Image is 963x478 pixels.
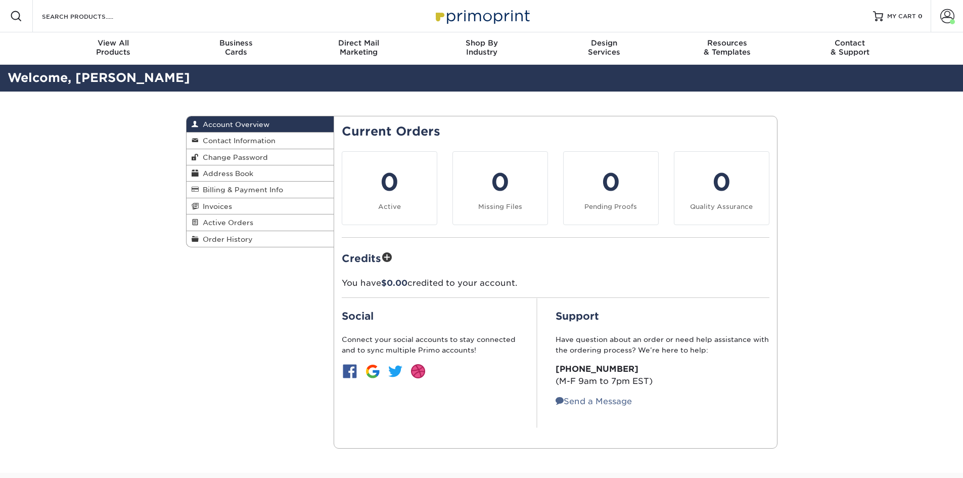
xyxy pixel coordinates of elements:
[297,38,420,48] span: Direct Mail
[199,120,269,128] span: Account Overview
[342,310,519,322] h2: Social
[381,278,407,288] span: $0.00
[187,214,334,231] a: Active Orders
[789,38,911,57] div: & Support
[199,219,253,227] span: Active Orders
[342,363,358,379] img: btn-facebook.jpg
[174,32,297,65] a: BusinessCards
[187,165,334,182] a: Address Book
[52,38,175,57] div: Products
[342,334,519,355] p: Connect your social accounts to stay connected and to sync multiple Primo accounts!
[556,310,769,322] h2: Support
[187,116,334,133] a: Account Overview
[41,10,140,22] input: SEARCH PRODUCTS.....
[387,363,403,379] img: btn-twitter.jpg
[680,164,763,200] div: 0
[187,198,334,214] a: Invoices
[887,12,916,21] span: MY CART
[584,203,637,210] small: Pending Proofs
[378,203,401,210] small: Active
[478,203,522,210] small: Missing Files
[420,32,543,65] a: Shop ByIndustry
[690,203,753,210] small: Quality Assurance
[187,149,334,165] a: Change Password
[570,164,652,200] div: 0
[543,32,666,65] a: DesignServices
[297,38,420,57] div: Marketing
[563,151,659,225] a: 0 Pending Proofs
[666,32,789,65] a: Resources& Templates
[348,164,431,200] div: 0
[420,38,543,57] div: Industry
[556,363,769,387] p: (M-F 9am to 7pm EST)
[556,397,632,406] a: Send a Message
[459,164,541,200] div: 0
[431,5,532,27] img: Primoprint
[556,334,769,355] p: Have question about an order or need help assistance with the ordering process? We’re here to help:
[342,277,769,289] p: You have credited to your account.
[543,38,666,48] span: Design
[174,38,297,48] span: Business
[199,137,276,145] span: Contact Information
[297,32,420,65] a: Direct MailMarketing
[342,250,769,266] h2: Credits
[666,38,789,48] span: Resources
[342,151,437,225] a: 0 Active
[789,38,911,48] span: Contact
[666,38,789,57] div: & Templates
[199,186,283,194] span: Billing & Payment Info
[187,231,334,247] a: Order History
[342,124,769,139] h2: Current Orders
[543,38,666,57] div: Services
[364,363,381,379] img: btn-google.jpg
[52,32,175,65] a: View AllProducts
[52,38,175,48] span: View All
[789,32,911,65] a: Contact& Support
[187,182,334,198] a: Billing & Payment Info
[918,13,923,20] span: 0
[199,235,253,243] span: Order History
[199,153,268,161] span: Change Password
[674,151,769,225] a: 0 Quality Assurance
[410,363,426,379] img: btn-dribbble.jpg
[174,38,297,57] div: Cards
[199,169,253,178] span: Address Book
[452,151,548,225] a: 0 Missing Files
[420,38,543,48] span: Shop By
[199,202,232,210] span: Invoices
[187,133,334,149] a: Contact Information
[556,364,638,374] strong: [PHONE_NUMBER]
